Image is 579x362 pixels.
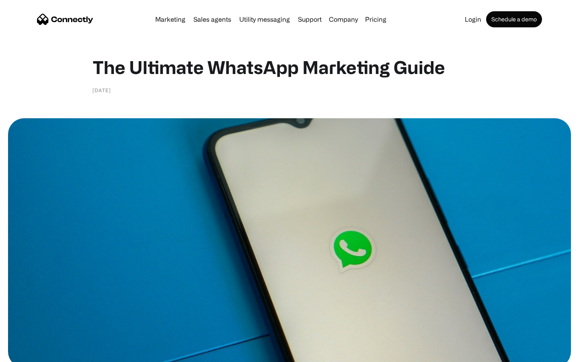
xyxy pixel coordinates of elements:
[8,348,48,359] aside: Language selected: English
[362,16,390,23] a: Pricing
[190,16,234,23] a: Sales agents
[37,13,93,25] a: home
[152,16,189,23] a: Marketing
[92,56,487,78] h1: The Ultimate WhatsApp Marketing Guide
[295,16,325,23] a: Support
[92,86,111,94] div: [DATE]
[486,11,542,27] a: Schedule a demo
[326,14,360,25] div: Company
[16,348,48,359] ul: Language list
[236,16,293,23] a: Utility messaging
[462,16,485,23] a: Login
[329,14,358,25] div: Company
